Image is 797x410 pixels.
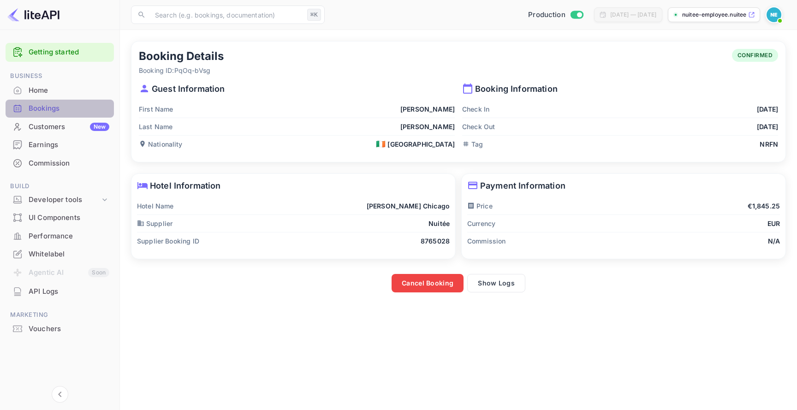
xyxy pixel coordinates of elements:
div: ⌘K [307,9,321,21]
span: 🇮🇪 [376,140,386,148]
p: [PERSON_NAME] Chicago [367,201,450,211]
div: Whitelabel [6,245,114,263]
div: Whitelabel [29,249,109,260]
div: API Logs [6,283,114,301]
p: [DATE] [757,122,778,131]
p: €1,845.25 [748,201,780,211]
p: nuitee-employee.nuitee... [682,11,746,19]
button: Collapse navigation [52,386,68,403]
img: LiteAPI logo [7,7,59,22]
input: Search (e.g. bookings, documentation) [149,6,303,24]
a: Performance [6,227,114,244]
a: Commission [6,154,114,172]
div: Developer tools [29,195,100,205]
p: Guest Information [139,83,455,95]
span: Production [528,10,565,20]
p: Booking ID: PqOq-bVsg [139,65,224,75]
div: Bookings [29,103,109,114]
div: [GEOGRAPHIC_DATA] [376,139,455,149]
p: [DATE] [757,104,778,114]
a: CustomersNew [6,118,114,135]
div: Bookings [6,100,114,118]
a: API Logs [6,283,114,300]
div: [DATE] — [DATE] [610,11,656,19]
p: Price [467,201,493,211]
p: First Name [139,104,173,114]
div: Commission [29,158,109,169]
div: Switch to Sandbox mode [524,10,587,20]
p: NRFN [760,139,778,149]
div: Developer tools [6,192,114,208]
div: UI Components [6,209,114,227]
button: Cancel Booking [392,274,464,292]
h5: Booking Details [139,49,224,64]
p: [PERSON_NAME] [400,104,455,114]
div: Performance [29,231,109,242]
div: Earnings [29,140,109,150]
a: Bookings [6,100,114,117]
div: New [90,123,109,131]
div: Vouchers [6,320,114,338]
p: Nationality [139,139,183,149]
a: Whitelabel [6,245,114,262]
p: EUR [767,219,780,228]
img: nuitee employee [767,7,781,22]
p: Supplier [137,219,172,228]
p: Last Name [139,122,172,131]
p: Hotel Information [137,179,450,192]
a: Earnings [6,136,114,153]
div: Commission [6,154,114,172]
p: Payment Information [467,179,780,192]
p: Supplier Booking ID [137,236,199,246]
span: Business [6,71,114,81]
p: Tag [462,139,483,149]
p: Commission [467,236,506,246]
p: N/A [768,236,780,246]
div: Vouchers [29,324,109,334]
p: 8765028 [421,236,450,246]
div: Getting started [6,43,114,62]
button: Show Logs [467,274,525,292]
div: CustomersNew [6,118,114,136]
div: Performance [6,227,114,245]
p: Nuitée [428,219,450,228]
a: Home [6,82,114,99]
div: API Logs [29,286,109,297]
span: Build [6,181,114,191]
p: Check In [462,104,489,114]
div: Home [6,82,114,100]
p: Hotel Name [137,201,174,211]
span: CONFIRMED [732,51,779,59]
a: UI Components [6,209,114,226]
a: Vouchers [6,320,114,337]
p: Check Out [462,122,495,131]
div: UI Components [29,213,109,223]
div: Home [29,85,109,96]
p: Booking Information [462,83,778,95]
p: [PERSON_NAME] [400,122,455,131]
p: Currency [467,219,495,228]
a: Getting started [29,47,109,58]
div: Customers [29,122,109,132]
div: Earnings [6,136,114,154]
span: Marketing [6,310,114,320]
